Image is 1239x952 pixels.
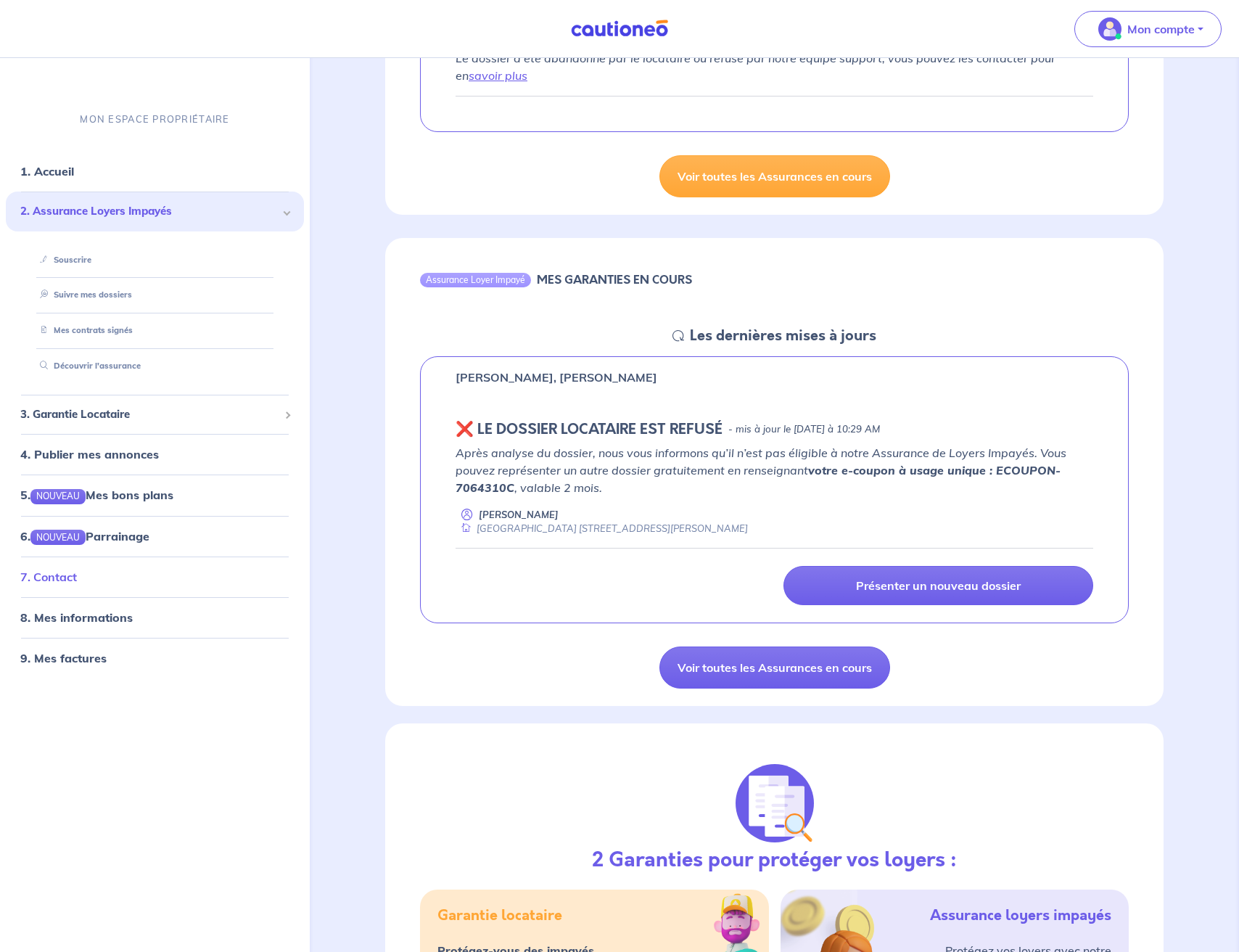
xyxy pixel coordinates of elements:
[20,406,279,423] span: 3. Garantie Locataire
[659,647,890,689] a: Voir toutes les Assurances en cours
[856,578,1021,593] p: Présenter un nouveau dossier
[6,401,304,429] div: 3. Garantie Locataire
[736,764,814,842] img: justif-loupe
[6,157,304,186] div: 1. Accueil
[930,907,1111,924] h5: Assurance loyers impayés
[6,440,304,469] div: 4. Publier mes annonces
[537,273,692,287] h6: MES GARANTIES EN COURS
[1074,11,1222,47] button: illu_account_valid_menu.svgMon compte
[690,327,876,345] h5: Les dernières mises à jours
[34,325,133,335] a: Mes contrats signés
[20,203,279,220] span: 2. Assurance Loyers Impayés
[469,68,527,83] a: savoir plus
[1127,20,1195,38] p: Mon compte
[20,488,173,503] a: 5.NOUVEAUMes bons plans
[6,481,304,510] div: 5.NOUVEAUMes bons plans
[437,907,562,924] h5: Garantie locataire
[23,319,287,342] div: Mes contrats signés
[20,529,149,543] a: 6.NOUVEAUParrainage
[1098,17,1121,41] img: illu_account_valid_menu.svg
[20,610,133,625] a: 8. Mes informations
[20,448,159,462] a: 4. Publier mes annonces
[6,603,304,632] div: 8. Mes informations
[6,562,304,591] div: 7. Contact
[34,361,141,371] a: Découvrir l'assurance
[6,192,304,231] div: 2. Assurance Loyers Impayés
[456,51,1055,83] em: Le dossier a été abandonné par le locataire ou refusé par notre équipe support, vous pouvez les c...
[456,369,657,386] p: [PERSON_NAME], [PERSON_NAME]
[728,422,880,437] p: - mis à jour le [DATE] à 10:29 AM
[23,284,287,308] div: Suivre mes dossiers
[20,164,74,178] a: 1. Accueil
[659,155,890,197] a: Voir toutes les Assurances en cours
[420,273,531,287] div: Assurance Loyer Impayé
[456,444,1093,496] p: Après analyse du dossier, nous vous informons qu’il n’est pas éligible à notre Assurance de Loyer...
[6,522,304,551] div: 6.NOUVEAUParrainage
[20,570,77,584] a: 7. Contact
[456,522,748,535] div: [GEOGRAPHIC_DATA] [STREET_ADDRESS][PERSON_NAME]
[456,463,1061,495] strong: votre e-coupon à usage unique : ECOUPON-7064310C
[565,20,674,38] img: Cautioneo
[6,644,304,673] div: 9. Mes factures
[34,290,132,300] a: Suivre mes dossiers
[456,421,1093,438] div: state: REJECTED, Context: NEW,CHOOSE-CERTIFICATE,RELATIONSHIP,RENTER-DOCUMENTS
[592,848,957,873] h3: 2 Garanties pour protéger vos loyers :
[23,248,287,272] div: Souscrire
[783,566,1094,605] a: Présenter un nouveau dossier
[80,112,229,126] p: MON ESPACE PROPRIÉTAIRE
[34,255,91,265] a: Souscrire
[23,354,287,378] div: Découvrir l'assurance
[479,508,559,522] p: [PERSON_NAME]
[20,651,107,665] a: 9. Mes factures
[456,421,723,438] h5: ❌️️ LE DOSSIER LOCATAIRE EST REFUSÉ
